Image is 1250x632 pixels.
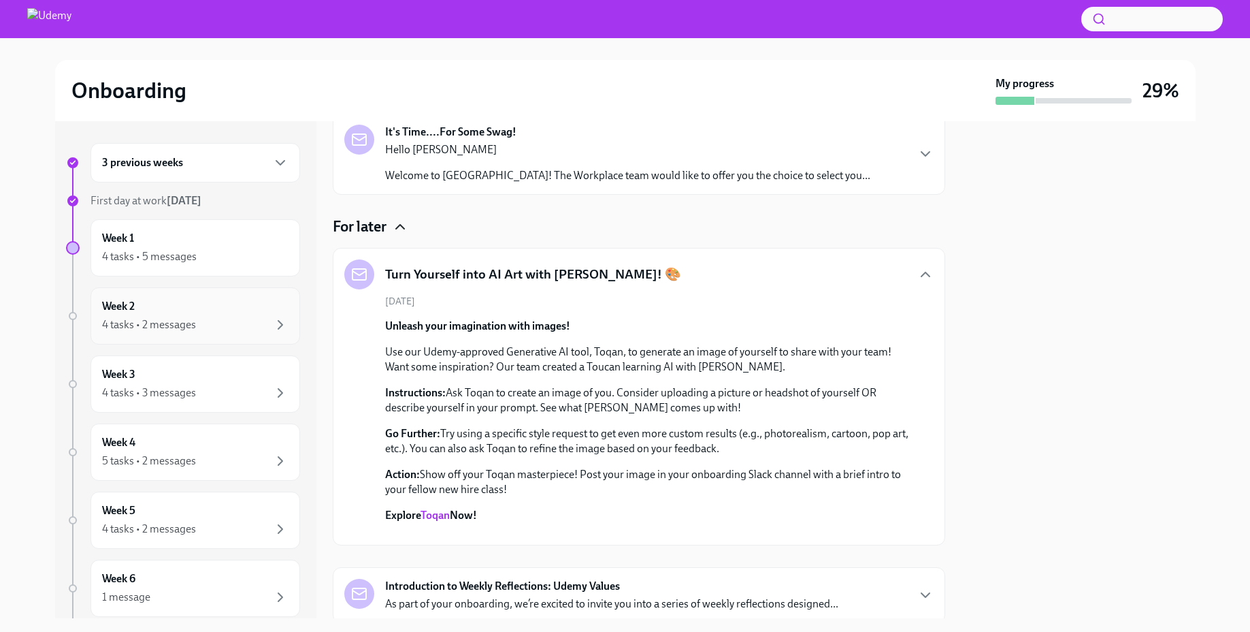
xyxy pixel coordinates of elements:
[102,155,183,170] h6: 3 previous weeks
[66,424,300,481] a: Week 45 tasks • 2 messages
[385,319,570,332] strong: Unleash your imagination with images!
[102,231,134,246] h6: Week 1
[71,77,186,104] h2: Onboarding
[385,467,912,497] p: Show off your Toqan masterpiece! Post your image in your onboarding Slack channel with a brief in...
[385,125,516,140] strong: It's Time....For Some Swag!
[1142,78,1179,103] h3: 29%
[102,435,135,450] h6: Week 4
[91,143,300,183] div: 3 previous weeks
[102,367,135,382] h6: Week 3
[167,194,201,207] strong: [DATE]
[333,217,386,237] h4: For later
[385,142,870,157] p: Hello [PERSON_NAME]
[385,426,912,456] p: Try using a specific style request to get even more custom results (e.g., photorealism, cartoon, ...
[102,571,135,586] h6: Week 6
[385,168,870,183] p: Welcome to [GEOGRAPHIC_DATA]! The Workplace team would like to offer you the choice to select you...
[66,219,300,276] a: Week 14 tasks • 5 messages
[385,386,446,399] strong: Instructions:
[102,299,135,314] h6: Week 2
[66,492,300,549] a: Week 54 tasks • 2 messages
[385,427,440,440] strong: Go Further:
[333,217,945,237] div: For later
[385,597,838,612] p: As part of your onboarding, we’re excited to invite you into a series of weekly reflections desig...
[421,509,450,522] a: Toqan
[385,295,415,308] span: [DATE]
[66,560,300,617] a: Week 61 message
[102,249,197,264] div: 4 tasks • 5 messages
[385,579,620,594] strong: Introduction to Weekly Reflections: Udemy Values
[385,266,681,283] h5: Turn Yourself into AI Art with [PERSON_NAME]! 🎨
[66,355,300,413] a: Week 34 tasks • 3 messages
[102,522,196,537] div: 4 tasks • 2 messages
[385,345,912,375] p: Use our Udemy-approved Generative AI tool, Toqan, to generate an image of yourself to share with ...
[385,468,420,481] strong: Action:
[102,503,135,518] h6: Week 5
[102,385,196,400] div: 4 tasks • 3 messages
[27,8,71,30] img: Udemy
[385,509,477,522] strong: Explore Now!
[66,287,300,345] a: Week 24 tasks • 2 messages
[102,317,196,332] div: 4 tasks • 2 messages
[91,194,201,207] span: First day at work
[102,590,150,605] div: 1 message
[66,193,300,208] a: First day at work[DATE]
[996,76,1054,91] strong: My progress
[102,454,196,469] div: 5 tasks • 2 messages
[385,385,912,415] p: Ask Toqan to create an image of you. Consider uploading a picture or headshot of yourself OR desc...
